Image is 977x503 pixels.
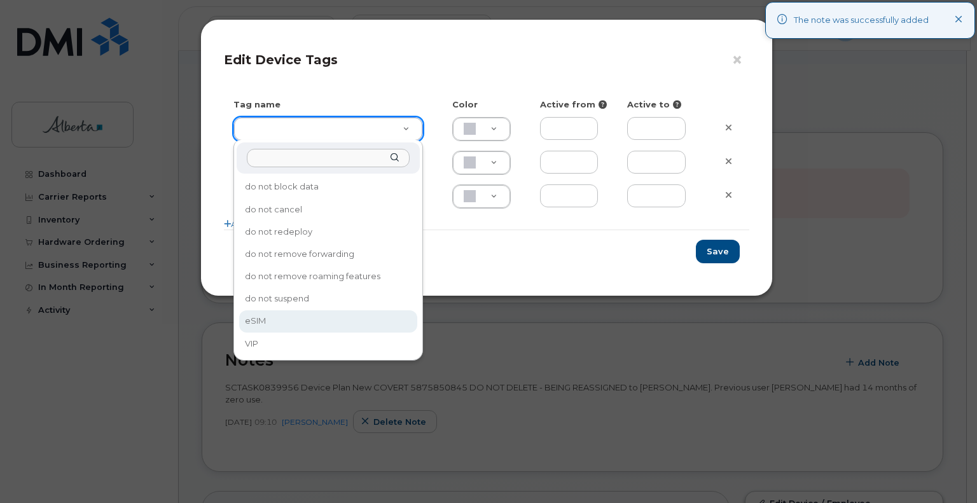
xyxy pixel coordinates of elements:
div: do not block data [240,177,416,197]
div: do not redeploy [240,222,416,242]
div: do not cancel [240,200,416,219]
div: do not suspend [240,289,416,308]
div: VIP [240,334,416,354]
div: The note was successfully added [794,14,929,27]
div: do not remove roaming features [240,266,416,286]
div: eSIM [240,312,416,331]
div: do not remove forwarding [240,244,416,264]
